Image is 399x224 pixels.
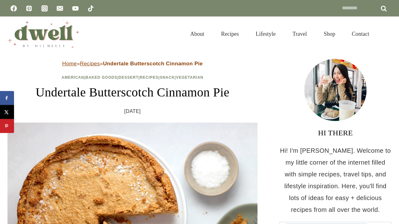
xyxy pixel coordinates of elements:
span: | | | | | [62,75,204,80]
a: Dessert [119,75,139,80]
a: Contact [344,23,378,45]
a: Pinterest [23,2,35,15]
a: TikTok [84,2,97,15]
a: Vegetarian [176,75,204,80]
a: YouTube [69,2,82,15]
a: Home [62,61,77,67]
a: Email [54,2,66,15]
a: Facebook [7,2,20,15]
a: Baked Goods [86,75,118,80]
span: » » [62,61,203,67]
a: Shop [315,23,344,45]
a: Recipes [213,23,247,45]
h3: HI THERE [279,127,392,138]
h1: Undertale Butterscotch Cinnamon Pie [7,83,257,102]
a: Lifestyle [247,23,284,45]
p: Hi! I'm [PERSON_NAME]. Welcome to my little corner of the internet filled with simple recipes, tr... [279,145,392,216]
a: About [182,23,213,45]
a: Instagram [38,2,51,15]
nav: Primary Navigation [182,23,378,45]
a: Recipes [80,61,100,67]
button: View Search Form [381,29,392,39]
a: Travel [284,23,315,45]
strong: Undertale Butterscotch Cinnamon Pie [103,61,203,67]
a: Recipes [140,75,159,80]
time: [DATE] [124,107,141,116]
a: American [62,75,84,80]
img: DWELL by michelle [7,20,79,48]
a: Snack [160,75,175,80]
